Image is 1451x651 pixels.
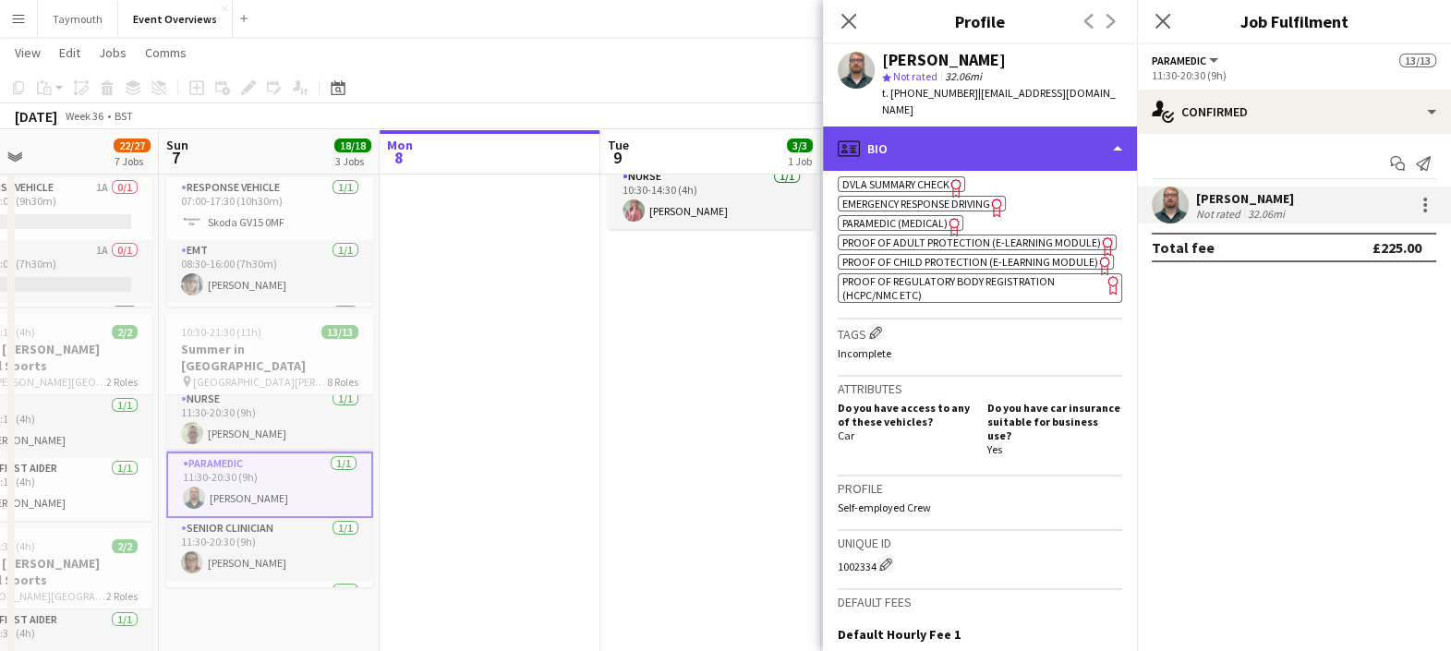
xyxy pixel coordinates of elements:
span: 2/2 [112,539,138,553]
div: Confirmed [1137,90,1451,134]
div: BST [115,109,133,123]
span: Paramedic (Medical) [842,216,948,230]
h3: Unique ID [838,535,1122,551]
span: 9 [605,147,629,168]
app-job-card: 10:30-21:30 (11h)13/13Summer in [GEOGRAPHIC_DATA] [GEOGRAPHIC_DATA][PERSON_NAME], [GEOGRAPHIC_DAT... [166,314,373,587]
a: Jobs [91,41,134,65]
div: 1002334 [838,555,1122,573]
span: Paramedic [1152,54,1206,67]
div: [DATE] [15,107,57,126]
span: | [EMAIL_ADDRESS][DOMAIN_NAME] [882,86,1116,116]
a: View [7,41,48,65]
h3: Job Fulfilment [1137,9,1451,33]
h3: Attributes [838,380,1122,397]
span: Proof of Adult Protection (e-Learning Module) [842,235,1101,249]
a: Comms [138,41,194,65]
span: Emergency Response Driving [842,197,990,211]
span: Comms [145,44,187,61]
app-card-role: EMT1/108:30-16:00 (7h30m)[PERSON_NAME] [166,240,373,303]
span: Tue [608,137,629,153]
span: Week 36 [61,109,107,123]
span: 2 Roles [106,589,138,603]
app-card-role: Paramedic1/111:30-20:30 (9h)[PERSON_NAME] [166,452,373,518]
span: 32.06mi [941,69,985,83]
app-card-role: Response Vehicle1/107:00-17:30 (10h30m)Skoda GV15 0MF [166,177,373,240]
h3: Tags [838,323,1122,343]
button: Event Overviews [118,1,233,37]
button: Paramedic [1152,54,1221,67]
span: Edit [59,44,80,61]
span: Sun [166,137,188,153]
span: [GEOGRAPHIC_DATA][PERSON_NAME], [GEOGRAPHIC_DATA] [193,375,327,389]
span: Jobs [99,44,127,61]
span: 10:30-21:30 (11h) [181,325,261,339]
div: Not rated [1196,207,1244,221]
div: £225.00 [1372,238,1421,257]
div: Total fee [1152,238,1215,257]
span: 7 [163,147,188,168]
div: 32.06mi [1244,207,1288,221]
app-card-role: Nurse1/111:30-20:30 (9h)[PERSON_NAME] [166,389,373,452]
app-card-role: Paramedic1/1 [166,303,373,366]
div: 11:30-20:30 (9h) [1152,68,1436,82]
div: 7 Jobs [115,154,150,168]
h3: Default Hourly Fee 1 [838,626,961,643]
h3: Default fees [838,594,1122,610]
p: Self-employed Crew [838,500,1122,514]
span: Proof of Regulatory Body Registration (HCPC/NMC etc) [842,274,1055,302]
app-card-role: Senior Clinician1/111:30-20:30 (9h)[PERSON_NAME] [166,518,373,581]
span: Not rated [893,69,937,83]
span: 18/18 [334,139,371,152]
span: Proof of Child Protection (e-Learning Module) [842,255,1098,269]
div: [PERSON_NAME] [1196,190,1294,207]
span: View [15,44,41,61]
span: 3/3 [787,139,813,152]
h5: Do you have car insurance suitable for business use? [987,401,1122,442]
h5: Do you have access to any of these vehicles? [838,401,973,428]
button: Taymouth [38,1,118,37]
a: Edit [52,41,88,65]
span: 13/13 [1399,54,1436,67]
app-card-role: Logistics1/1 [166,581,373,644]
div: 3 Jobs [335,154,370,168]
span: Mon [387,137,413,153]
span: 2/2 [112,325,138,339]
div: Bio [823,127,1137,171]
span: Car [838,428,854,442]
h3: Profile [838,480,1122,497]
span: Yes [987,442,1002,456]
p: Incomplete [838,346,1122,360]
span: t. [PHONE_NUMBER] [882,86,978,100]
h3: Profile [823,9,1137,33]
div: 1 Job [788,154,812,168]
span: 22/27 [114,139,151,152]
span: 8 [384,147,413,168]
h3: Summer in [GEOGRAPHIC_DATA] [166,341,373,374]
span: 8 Roles [327,375,358,389]
app-card-role: Nurse1/110:30-14:30 (4h)[PERSON_NAME] [608,166,815,229]
div: [PERSON_NAME] [882,52,1006,68]
span: 13/13 [321,325,358,339]
span: DVLA Summary Check [842,177,949,191]
span: 2 Roles [106,375,138,389]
